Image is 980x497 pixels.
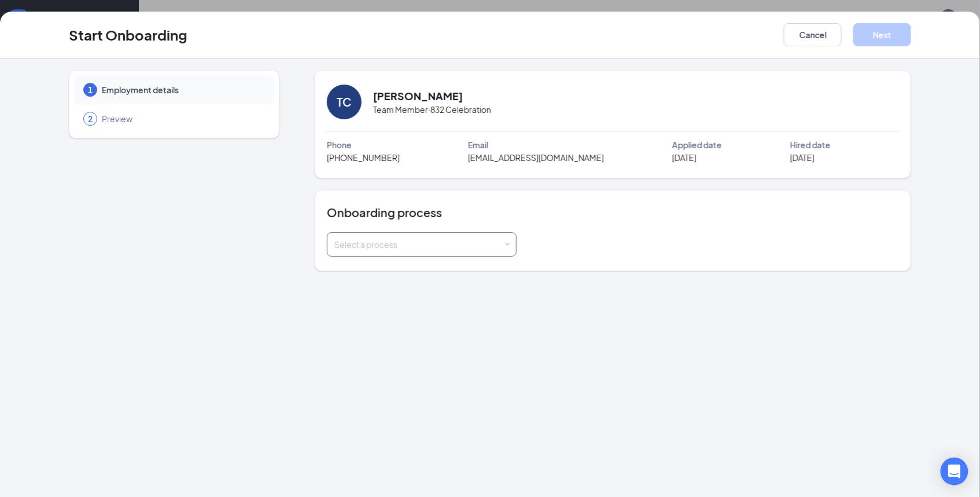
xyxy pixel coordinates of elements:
h4: Onboarding process [327,204,899,221]
span: [DATE] [790,151,815,164]
span: Preview [102,113,263,125]
span: [DATE] [672,151,697,164]
h2: [PERSON_NAME] [373,89,463,103]
span: Phone [327,138,352,151]
button: Next [853,23,911,46]
div: TC [337,94,352,110]
span: Hired date [790,138,831,151]
span: 2 [88,113,93,125]
span: [PHONE_NUMBER] [327,151,400,164]
div: Select a process [334,239,504,250]
span: Employment details [102,84,263,96]
h3: Start Onboarding [69,25,187,45]
span: Applied date [672,138,722,151]
div: Open Intercom Messenger [941,458,968,485]
span: 1 [88,84,93,96]
span: Team Member · 832 Celebration [373,103,491,116]
span: [EMAIL_ADDRESS][DOMAIN_NAME] [468,151,604,164]
span: Email [468,138,488,151]
button: Cancel [784,23,842,46]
